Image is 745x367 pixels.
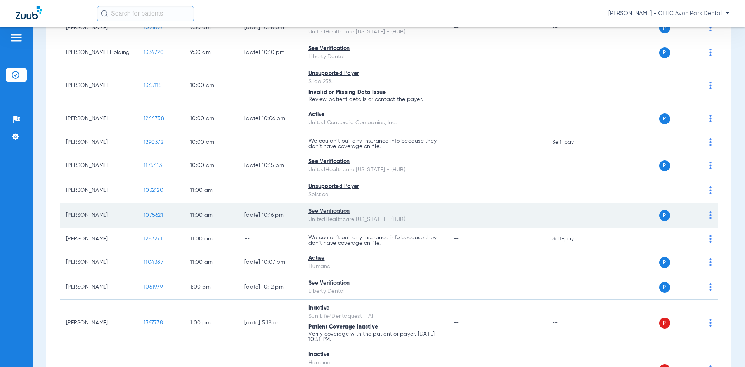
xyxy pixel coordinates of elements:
[709,211,712,219] img: group-dot-blue.svg
[184,250,238,275] td: 11:00 AM
[184,16,238,40] td: 9:30 AM
[308,324,378,330] span: Patient Coverage Inactive
[308,207,441,216] div: See Verification
[60,106,137,131] td: [PERSON_NAME]
[10,33,23,42] img: hamburger-icon
[144,259,163,265] span: 1104387
[60,65,137,106] td: [PERSON_NAME]
[144,212,163,218] span: 1075621
[308,97,441,102] p: Review patient details or contact the payer.
[546,203,598,228] td: --
[453,284,459,290] span: --
[546,65,598,106] td: --
[238,131,302,153] td: --
[692,235,700,243] img: x.svg
[238,178,302,203] td: --
[308,70,441,78] div: Unsupported Payer
[238,228,302,250] td: --
[709,319,712,327] img: group-dot-blue.svg
[60,228,137,250] td: [PERSON_NAME]
[709,138,712,146] img: group-dot-blue.svg
[692,49,700,56] img: x.svg
[709,258,712,266] img: group-dot-blue.svg
[709,162,712,169] img: group-dot-blue.svg
[659,210,670,221] span: P
[144,284,163,290] span: 1061979
[184,275,238,300] td: 1:00 PM
[308,90,386,95] span: Invalid or Missing Data Issue
[692,82,700,89] img: x.svg
[60,300,137,346] td: [PERSON_NAME]
[101,10,108,17] img: Search Icon
[453,50,459,55] span: --
[453,163,459,168] span: --
[238,275,302,300] td: [DATE] 10:12 PM
[16,6,42,19] img: Zuub Logo
[692,319,700,327] img: x.svg
[546,178,598,203] td: --
[308,28,441,36] div: UnitedHealthcare [US_STATE] - (HUB)
[144,25,163,30] span: 1021897
[659,257,670,268] span: P
[453,188,459,193] span: --
[659,47,670,58] span: P
[692,211,700,219] img: x.svg
[308,119,441,127] div: United Concordia Companies, Inc.
[60,178,137,203] td: [PERSON_NAME]
[97,6,194,21] input: Search for patients
[60,131,137,153] td: [PERSON_NAME]
[453,25,459,30] span: --
[453,139,459,145] span: --
[546,250,598,275] td: --
[184,106,238,131] td: 10:00 AM
[659,23,670,33] span: P
[546,153,598,178] td: --
[238,65,302,106] td: --
[144,188,163,193] span: 1032120
[238,250,302,275] td: [DATE] 10:07 PM
[546,40,598,65] td: --
[144,320,163,325] span: 1367738
[184,203,238,228] td: 11:00 AM
[546,131,598,153] td: Self-pay
[453,320,459,325] span: --
[308,235,441,246] p: We couldn’t pull any insurance info because they don’t have coverage on file.
[709,24,712,31] img: group-dot-blue.svg
[453,259,459,265] span: --
[308,304,441,312] div: Inactive
[144,83,162,88] span: 1365115
[709,235,712,243] img: group-dot-blue.svg
[144,236,162,242] span: 1283271
[308,158,441,166] div: See Verification
[238,40,302,65] td: [DATE] 10:10 PM
[546,300,598,346] td: --
[608,10,729,17] span: [PERSON_NAME] - CFHC Avon Park Dental
[308,166,441,174] div: UnitedHealthcare [US_STATE] - (HUB)
[546,106,598,131] td: --
[144,50,164,55] span: 1334720
[238,203,302,228] td: [DATE] 10:16 PM
[546,228,598,250] td: Self-pay
[453,116,459,121] span: --
[453,236,459,242] span: --
[659,113,670,124] span: P
[709,186,712,194] img: group-dot-blue.svg
[60,275,137,300] td: [PERSON_NAME]
[709,49,712,56] img: group-dot-blue.svg
[659,282,670,293] span: P
[546,275,598,300] td: --
[659,318,670,329] span: P
[692,162,700,169] img: x.svg
[308,351,441,359] div: Inactive
[60,153,137,178] td: [PERSON_NAME]
[238,153,302,178] td: [DATE] 10:15 PM
[308,53,441,61] div: Liberty Dental
[709,82,712,89] img: group-dot-blue.svg
[706,330,745,367] iframe: Chat Widget
[60,16,137,40] td: [PERSON_NAME]
[238,106,302,131] td: [DATE] 10:06 PM
[546,16,598,40] td: --
[184,131,238,153] td: 10:00 AM
[308,359,441,367] div: Humana
[692,138,700,146] img: x.svg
